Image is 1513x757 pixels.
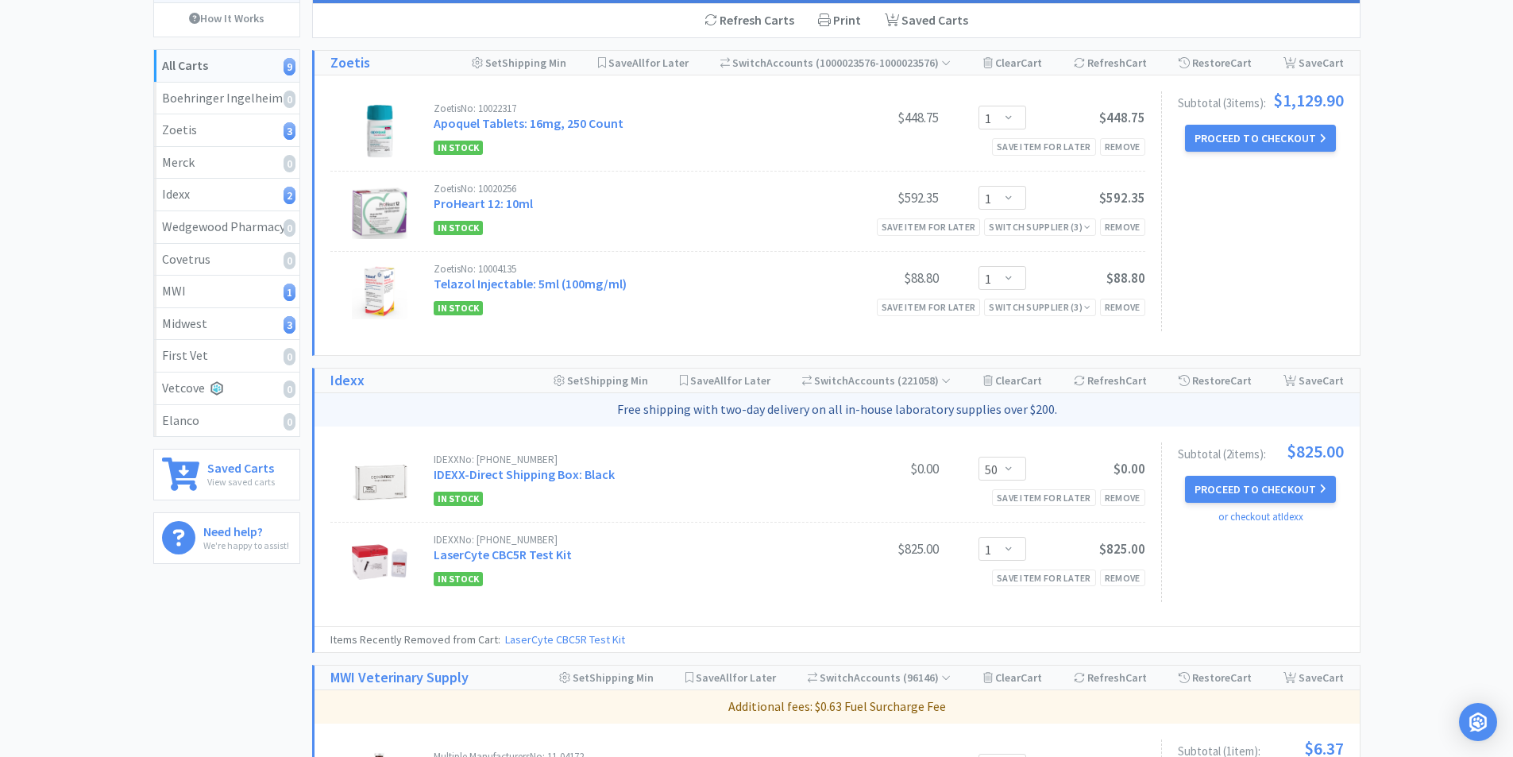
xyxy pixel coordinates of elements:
div: Print [806,4,873,37]
img: cd243476fd3045b5bb8b55251cde26f2_174940.png [352,454,407,510]
a: Idexx [330,369,365,392]
a: MWI1 [154,276,299,308]
div: Save [1283,51,1344,75]
span: In Stock [434,141,483,155]
div: Save [1283,666,1344,689]
div: $592.35 [820,188,939,207]
i: 0 [284,155,295,172]
div: Remove [1100,489,1145,506]
a: Covetrus0 [154,244,299,276]
span: $825.00 [1287,442,1344,460]
div: Save item for later [992,570,1096,586]
span: Switch [732,56,766,70]
i: 3 [284,122,295,140]
div: Switch Supplier ( 3 ) [989,219,1090,234]
div: Remove [1100,299,1145,315]
span: Cart [1230,373,1252,388]
a: First Vet0 [154,340,299,373]
i: 9 [284,58,295,75]
span: Set [573,670,589,685]
span: Save for Later [608,56,689,70]
h6: Need help? [203,521,289,538]
span: All [632,56,645,70]
img: 08049046bf6042b0bfc2b19f6a530cc2_505786.png [352,535,407,590]
div: Refresh [1074,369,1147,392]
span: Cart [1021,56,1042,70]
span: Save for Later [696,670,776,685]
span: $448.75 [1099,109,1145,126]
span: All [720,670,732,685]
div: IDEXX No: [PHONE_NUMBER] [434,535,820,545]
div: Accounts [720,51,951,75]
div: Clear [983,369,1042,392]
span: In Stock [434,221,483,235]
div: Remove [1100,218,1145,235]
div: $88.80 [820,268,939,288]
div: Save item for later [877,299,981,315]
div: Save [1283,369,1344,392]
div: Refresh [1074,666,1147,689]
i: 3 [284,316,295,334]
p: We're happy to assist! [203,538,289,553]
a: Zoetis3 [154,114,299,147]
a: Merck0 [154,147,299,180]
div: Switch Supplier ( 3 ) [989,299,1090,315]
div: Restore [1179,666,1252,689]
div: Subtotal ( 3 item s ): [1178,91,1344,109]
span: In Stock [434,492,483,506]
span: Cart [1230,56,1252,70]
button: Proceed to Checkout [1185,125,1336,152]
div: Accounts [808,666,951,689]
button: Proceed to Checkout [1185,476,1336,503]
a: Vetcove0 [154,373,299,405]
h6: Saved Carts [207,458,275,474]
span: Cart [1322,670,1344,685]
div: Remove [1100,138,1145,155]
i: 0 [284,91,295,108]
i: 1 [284,284,295,301]
p: Free shipping with two-day delivery on all in-house laboratory supplies over $200. [321,400,1353,420]
div: Merck [162,153,291,173]
a: LaserCyte CBC5R Test Kit [434,547,572,562]
a: Telazol Injectable: 5ml (100mg/ml) [434,276,627,292]
span: $88.80 [1106,269,1145,287]
span: Cart [1230,670,1252,685]
img: 2202423bdd2a4bf8a2b81be5094bd9e4_331805.png [352,103,407,159]
a: Apoquel Tablets: 16mg, 250 Count [434,115,623,131]
div: Clear [983,51,1042,75]
span: $6.37 [1304,740,1344,757]
div: Refresh [1074,51,1147,75]
a: MWI Veterinary Supply [330,666,469,689]
div: $448.75 [820,108,939,127]
div: Shipping Min [554,369,648,392]
span: Switch [820,670,854,685]
a: Elanco0 [154,405,299,437]
div: IDEXX No: [PHONE_NUMBER] [434,454,820,465]
span: ( 96146 ) [901,670,951,685]
i: 0 [284,413,295,431]
div: Items Recently Removed from Cart: [315,626,1360,652]
a: Zoetis [330,52,370,75]
div: Zoetis No: 10022317 [434,103,820,114]
p: Additional fees: $0.63 Fuel Surcharge Fee [321,697,1353,717]
span: Cart [1322,56,1344,70]
i: 0 [284,219,295,237]
span: Cart [1125,373,1147,388]
span: $1,129.90 [1273,91,1344,109]
a: How It Works [154,3,299,33]
div: Save item for later [992,489,1096,506]
span: $0.00 [1114,460,1145,477]
div: $0.00 [820,459,939,478]
span: $592.35 [1099,189,1145,207]
div: Idexx [162,184,291,205]
a: IDEXX-Direct Shipping Box: Black [434,466,615,482]
a: Boehringer Ingelheim0 [154,83,299,115]
img: 69cde5a36f1c4ca8a434586e7f2d897e_295745.jpeg [352,264,407,319]
span: Cart [1021,373,1042,388]
div: Vetcove [162,378,291,399]
span: In Stock [434,301,483,315]
span: Set [485,56,502,70]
